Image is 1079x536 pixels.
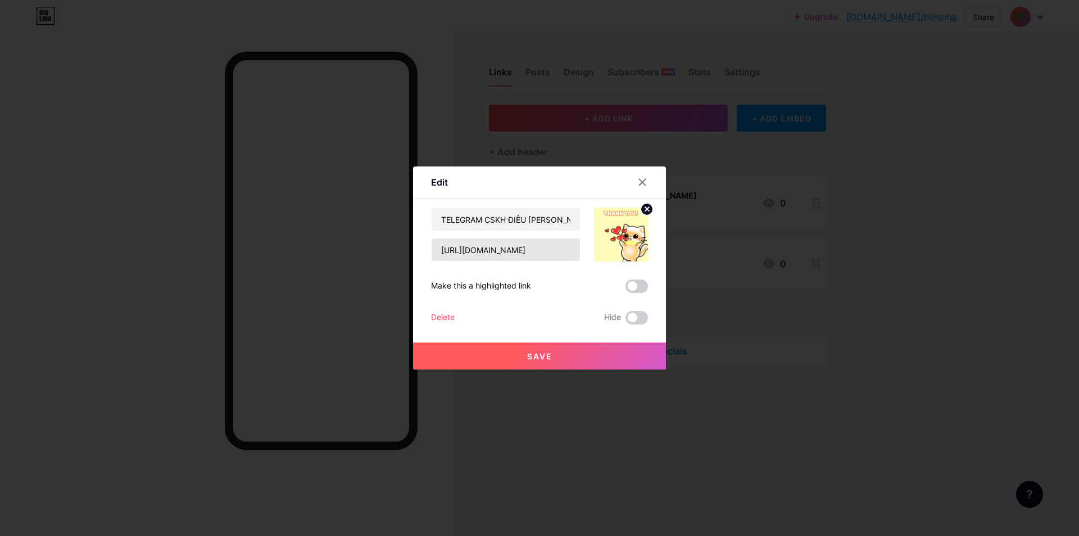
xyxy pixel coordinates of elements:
[431,311,455,325] div: Delete
[431,175,448,189] div: Edit
[604,311,621,325] span: Hide
[432,238,580,261] input: URL
[594,208,648,262] img: link_thumbnail
[413,343,666,370] button: Save
[527,352,552,361] span: Save
[431,280,531,293] div: Make this a highlighted link
[432,208,580,231] input: Title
